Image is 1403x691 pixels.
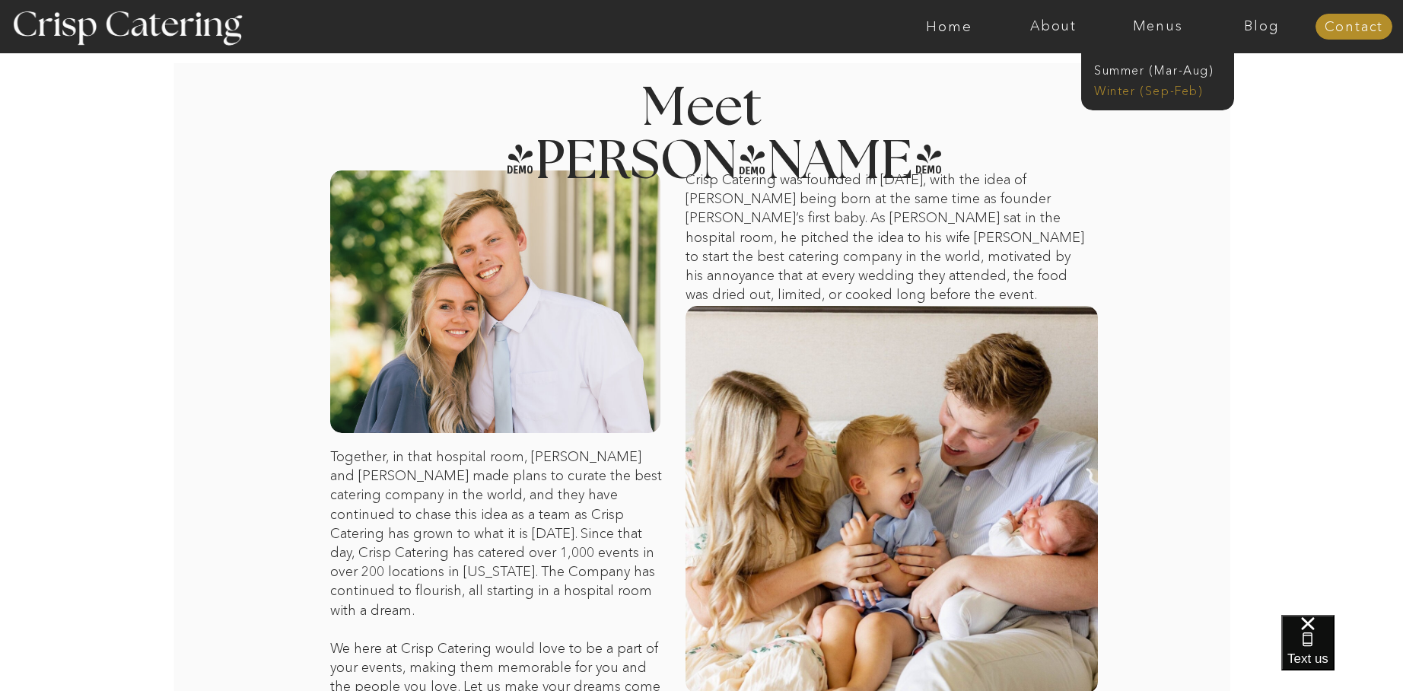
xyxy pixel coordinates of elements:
[330,447,665,654] p: Together, in that hospital room, [PERSON_NAME] and [PERSON_NAME] made plans to curate the best ca...
[686,170,1089,306] p: Crisp Catering was founded in [DATE], with the idea of [PERSON_NAME] being born at the same time ...
[1094,82,1219,97] a: Winter (Sep-Feb)
[1094,62,1230,76] a: Summer (Mar-Aug)
[1106,19,1210,34] a: Menus
[1281,615,1403,691] iframe: podium webchat widget bubble
[897,19,1001,34] a: Home
[1316,20,1392,35] a: Contact
[504,82,899,142] h2: Meet [PERSON_NAME]
[1210,19,1314,34] a: Blog
[1001,19,1106,34] a: About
